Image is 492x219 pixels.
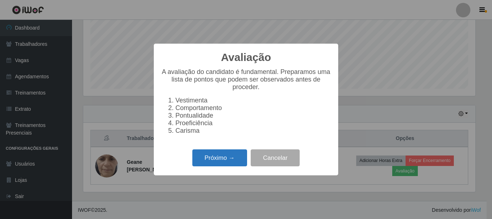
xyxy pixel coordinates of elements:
li: Proeficiência [175,119,331,127]
button: Próximo → [192,149,247,166]
li: Pontualidade [175,112,331,119]
li: Vestimenta [175,97,331,104]
h2: Avaliação [221,51,271,64]
p: A avaliação do candidato é fundamental. Preparamos uma lista de pontos que podem ser observados a... [161,68,331,91]
li: Carisma [175,127,331,135]
button: Cancelar [251,149,300,166]
li: Comportamento [175,104,331,112]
